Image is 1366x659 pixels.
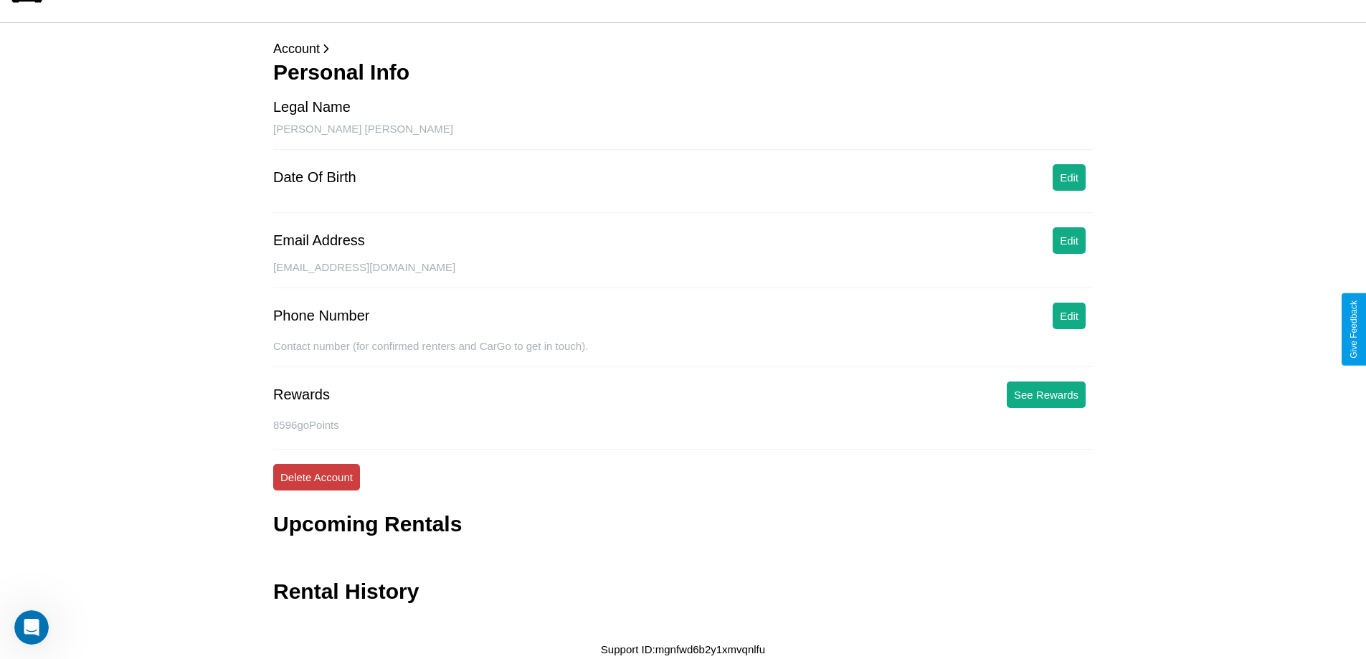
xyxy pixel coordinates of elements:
[273,37,1093,60] p: Account
[1007,381,1086,408] button: See Rewards
[273,169,356,186] div: Date Of Birth
[1053,303,1086,329] button: Edit
[1053,227,1086,254] button: Edit
[273,387,330,403] div: Rewards
[1349,300,1359,359] div: Give Feedback
[14,610,49,645] iframe: Intercom live chat
[273,232,365,249] div: Email Address
[601,640,765,659] p: Support ID: mgnfwd6b2y1xmvqnlfu
[273,464,360,490] button: Delete Account
[273,415,1093,435] p: 8596 goPoints
[273,99,351,115] div: Legal Name
[273,512,462,536] h3: Upcoming Rentals
[273,261,1093,288] div: [EMAIL_ADDRESS][DOMAIN_NAME]
[273,579,419,604] h3: Rental History
[273,308,370,324] div: Phone Number
[1053,164,1086,191] button: Edit
[273,123,1093,150] div: [PERSON_NAME] [PERSON_NAME]
[273,340,1093,367] div: Contact number (for confirmed renters and CarGo to get in touch).
[273,60,1093,85] h3: Personal Info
